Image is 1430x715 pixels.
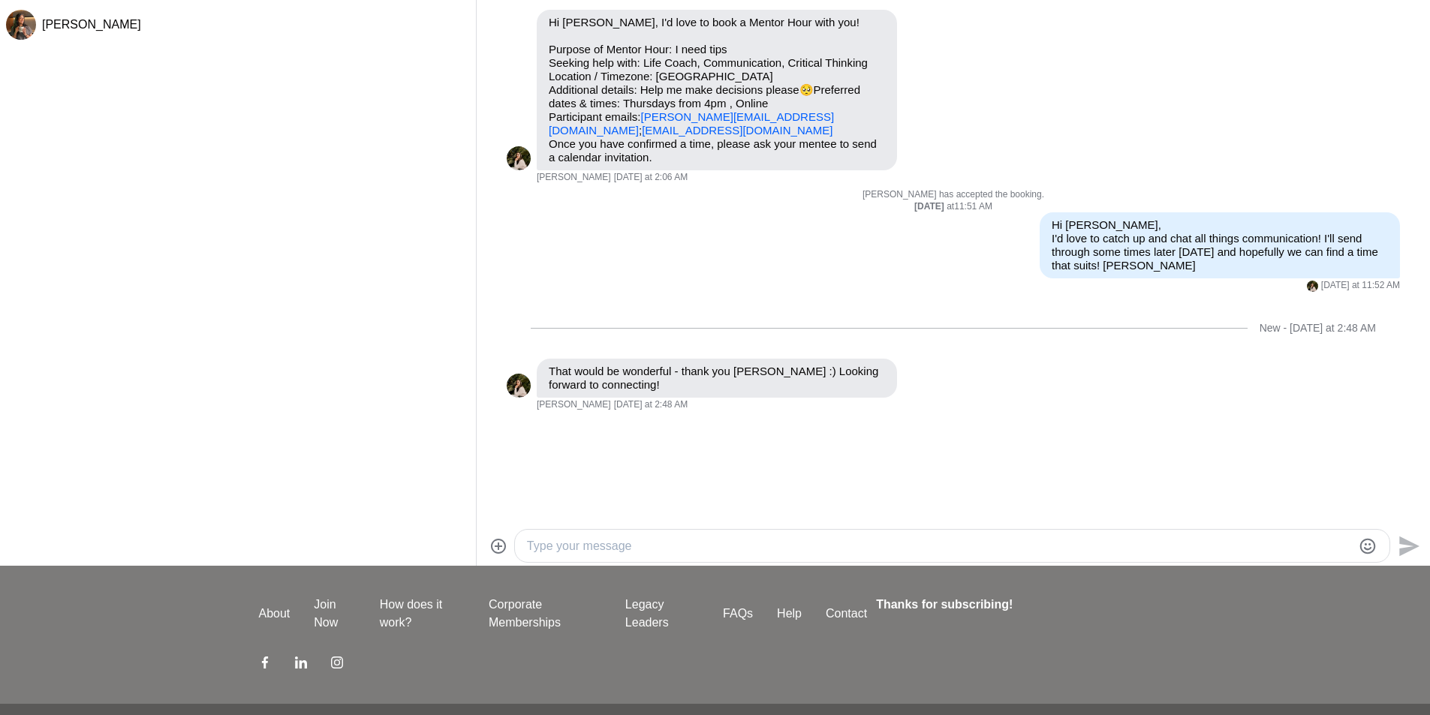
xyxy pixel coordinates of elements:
[302,596,367,632] a: Join Now
[613,596,711,632] a: Legacy Leaders
[507,374,531,398] img: K
[876,596,1162,614] h4: Thanks for subscribing!
[295,656,307,674] a: LinkedIn
[247,605,303,623] a: About
[1359,537,1377,555] button: Emoji picker
[537,399,611,411] span: [PERSON_NAME]
[507,146,531,170] img: K
[1307,281,1318,292] img: K
[642,124,832,137] a: [EMAIL_ADDRESS][DOMAIN_NAME]
[42,18,141,31] span: [PERSON_NAME]
[527,537,1352,555] textarea: Type your message
[6,10,36,40] div: Amy Cunliffe
[507,189,1400,201] p: [PERSON_NAME] has accepted the booking.
[368,596,477,632] a: How does it work?
[507,201,1400,213] div: at 11:51 AM
[1260,322,1376,335] div: New - [DATE] at 2:48 AM
[614,399,688,411] time: 2025-10-01T16:48:46.052Z
[1321,280,1400,292] time: 2025-09-30T01:52:37.992Z
[1390,529,1424,563] button: Send
[507,146,531,170] div: Katriona Li
[549,110,834,137] a: [PERSON_NAME][EMAIL_ADDRESS][DOMAIN_NAME]
[549,43,885,137] p: Purpose of Mentor Hour: I need tips Seeking help with: Life Coach, Communication, Critical Thinki...
[537,172,611,184] span: [PERSON_NAME]
[711,605,765,623] a: FAQs
[814,605,879,623] a: Contact
[6,10,36,40] img: A
[331,656,343,674] a: Instagram
[549,16,885,29] p: Hi [PERSON_NAME], I'd love to book a Mentor Hour with you!
[1052,218,1388,272] p: Hi [PERSON_NAME], I'd love to catch up and chat all things communication! I'll send through some ...
[1307,281,1318,292] div: Katriona Li
[549,365,885,392] p: That would be wonderful - thank you [PERSON_NAME] :) Looking forward to connecting!
[765,605,814,623] a: Help
[914,201,947,212] strong: [DATE]
[477,596,613,632] a: Corporate Memberships
[614,172,688,184] time: 2025-09-29T16:06:05.771Z
[799,83,814,96] span: 🥺
[549,137,885,164] p: Once you have confirmed a time, please ask your mentee to send a calendar invitation.
[507,374,531,398] div: Katriona Li
[259,656,271,674] a: Facebook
